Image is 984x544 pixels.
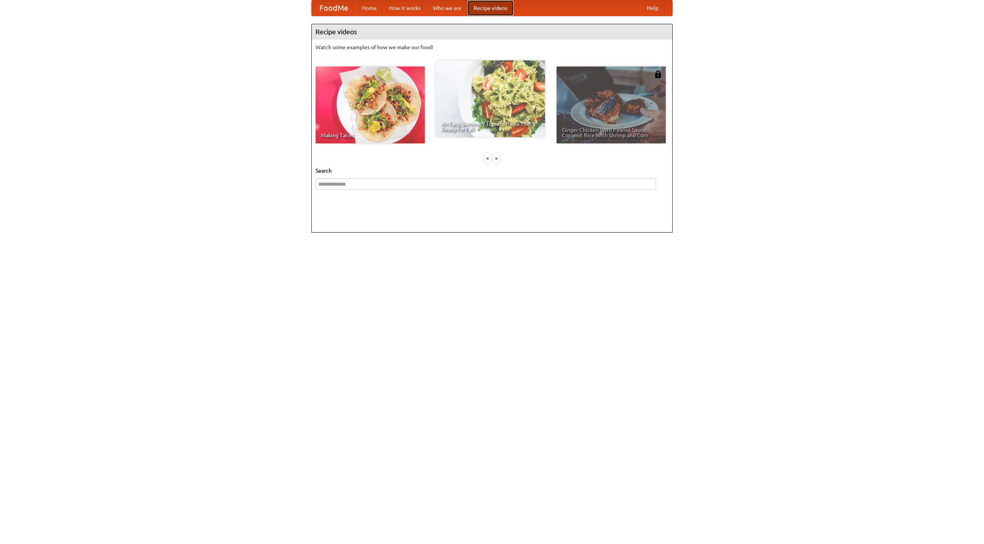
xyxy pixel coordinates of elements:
span: Making Tacos [321,133,419,138]
a: FoodMe [312,0,356,16]
a: Help [641,0,665,16]
a: Making Tacos [316,67,425,143]
a: How it works [383,0,427,16]
div: » [493,153,500,163]
p: Watch some examples of how we make our food! [316,43,668,51]
h4: Recipe videos [312,24,672,40]
a: An Easy, Summery Tomato Pasta That's Ready for Fall [436,60,545,137]
div: « [484,153,491,163]
a: Who we are [427,0,467,16]
h5: Search [316,167,668,175]
span: An Easy, Summery Tomato Pasta That's Ready for Fall [441,121,540,132]
a: Recipe videos [467,0,514,16]
img: 483408.png [654,70,662,78]
a: Home [356,0,383,16]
